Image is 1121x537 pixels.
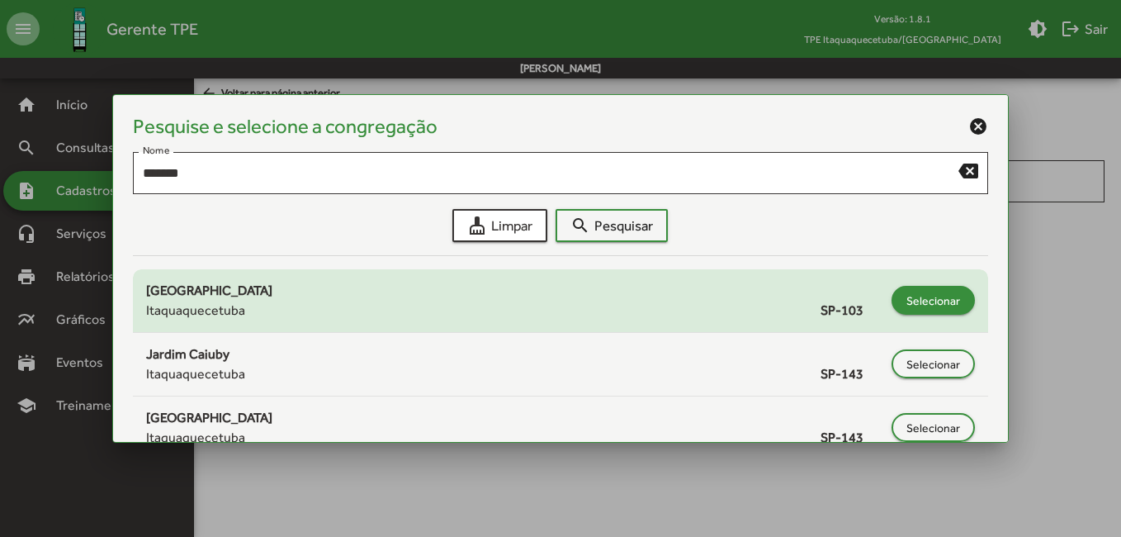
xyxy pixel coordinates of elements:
[146,283,272,298] span: [GEOGRAPHIC_DATA]
[452,209,547,242] button: Limpar
[906,413,960,443] span: Selecionar
[821,301,883,321] span: SP-103
[146,410,272,425] span: [GEOGRAPHIC_DATA]
[892,286,975,315] button: Selecionar
[467,211,532,240] span: Limpar
[570,211,653,240] span: Pesquisar
[968,116,988,136] mat-icon: cancel
[146,364,245,384] span: Itaquaquecetuba
[892,413,975,442] button: Selecionar
[146,346,229,362] span: Jardim Caiuby
[467,216,487,235] mat-icon: cleaning_services
[146,301,245,321] span: Itaquaquecetuba
[556,209,668,242] button: Pesquisar
[821,364,883,384] span: SP-143
[133,115,438,139] h4: Pesquise e selecione a congregação
[146,428,245,448] span: Itaquaquecetuba
[958,160,978,180] mat-icon: backspace
[570,216,590,235] mat-icon: search
[906,349,960,379] span: Selecionar
[821,428,883,448] span: SP-143
[892,349,975,378] button: Selecionar
[906,286,960,316] span: Selecionar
